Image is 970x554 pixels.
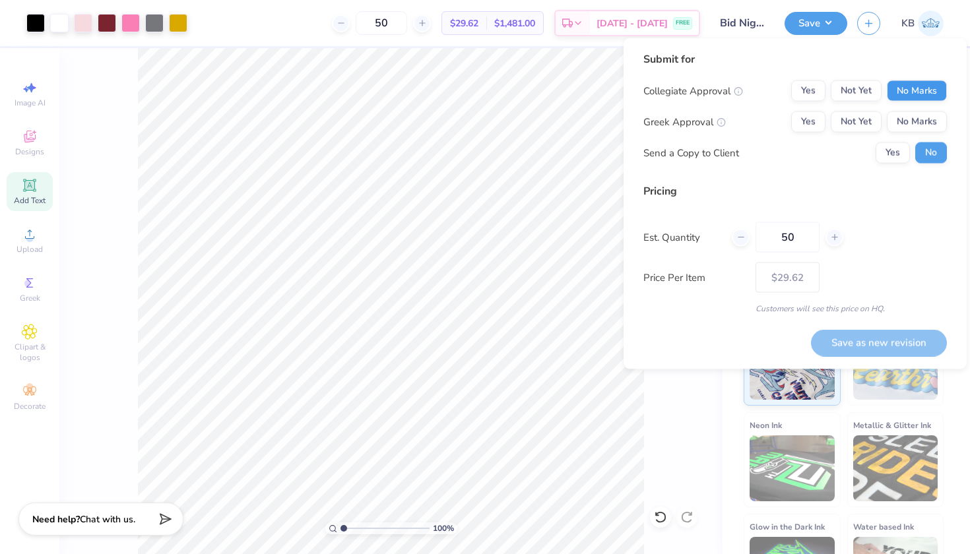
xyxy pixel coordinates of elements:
[15,146,44,157] span: Designs
[915,142,947,164] button: No
[16,244,43,255] span: Upload
[676,18,690,28] span: FREE
[643,270,746,285] label: Price Per Item
[887,111,947,133] button: No Marks
[831,111,882,133] button: Not Yet
[450,16,478,30] span: $29.62
[831,80,882,102] button: Not Yet
[597,16,668,30] span: [DATE] - [DATE]
[756,222,820,253] input: – –
[901,11,944,36] a: KB
[20,293,40,303] span: Greek
[80,513,135,526] span: Chat with us.
[643,51,947,67] div: Submit for
[643,83,743,98] div: Collegiate Approval
[14,401,46,412] span: Decorate
[15,98,46,108] span: Image AI
[901,16,915,31] span: KB
[710,10,775,36] input: Untitled Design
[918,11,944,36] img: Kate Burton
[750,418,782,432] span: Neon Ink
[887,80,947,102] button: No Marks
[32,513,80,526] strong: Need help?
[853,418,931,432] span: Metallic & Glitter Ink
[643,230,722,245] label: Est. Quantity
[791,111,825,133] button: Yes
[7,342,53,363] span: Clipart & logos
[643,114,726,129] div: Greek Approval
[791,80,825,102] button: Yes
[853,520,914,534] span: Water based Ink
[356,11,407,35] input: – –
[643,145,739,160] div: Send a Copy to Client
[876,142,910,164] button: Yes
[785,12,847,35] button: Save
[750,520,825,534] span: Glow in the Dark Ink
[750,435,835,501] img: Neon Ink
[433,522,454,534] span: 100 %
[643,183,947,199] div: Pricing
[643,303,947,315] div: Customers will see this price on HQ.
[14,195,46,206] span: Add Text
[853,435,938,501] img: Metallic & Glitter Ink
[494,16,535,30] span: $1,481.00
